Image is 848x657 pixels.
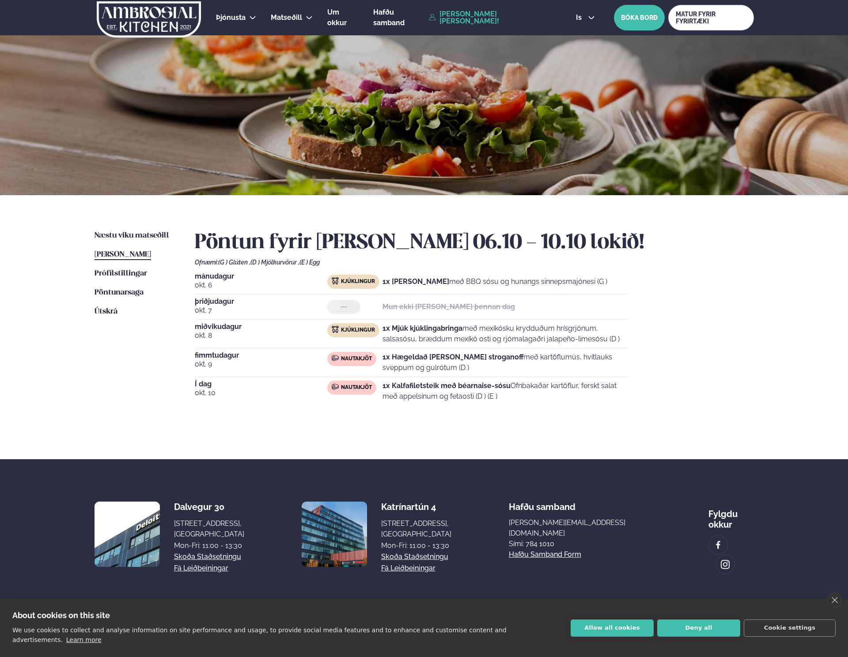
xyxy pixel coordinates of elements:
[12,627,507,643] p: We use cookies to collect and analyse information on site performance and usage, to provide socia...
[95,232,169,239] span: Næstu viku matseðill
[12,611,110,620] strong: About cookies on this site
[382,381,628,402] p: Ofnbakaðar kartöflur, ferskt salat með appelsínum og fetaosti (D ) (E )
[381,563,435,574] a: Fá leiðbeiningar
[382,381,511,390] strong: 1x Kalfafiletsteik með béarnaise-sósu
[708,502,754,530] div: Fylgdu okkur
[509,495,575,512] span: Hafðu samband
[668,5,753,30] a: MATUR FYRIR FYRIRTÆKI
[271,12,302,23] a: Matseðill
[195,259,754,266] div: Ofnæmi:
[382,324,462,332] strong: 1x Mjúk kjúklingabringa
[381,502,451,512] div: Katrínartún 4
[195,323,327,330] span: miðvikudagur
[271,13,302,22] span: Matseðill
[174,540,244,551] div: Mon-Fri: 11:00 - 13:30
[716,555,734,574] a: image alt
[576,14,584,21] span: is
[381,551,448,562] a: Skoða staðsetningu
[509,549,581,560] a: Hafðu samband form
[95,230,169,241] a: Næstu viku matseðill
[327,7,359,28] a: Um okkur
[216,12,246,23] a: Þjónusta
[382,302,515,311] strong: Mun ekki [PERSON_NAME] þennan dag
[195,381,327,388] span: Í dag
[713,540,723,550] img: image alt
[174,551,241,562] a: Skoða staðsetningu
[509,517,651,539] a: [PERSON_NAME][EMAIL_ADDRESS][DOMAIN_NAME]
[250,259,299,266] span: (D ) Mjólkurvörur ,
[95,251,151,258] span: [PERSON_NAME]
[195,359,327,370] span: okt. 9
[218,259,250,266] span: (G ) Glúten ,
[95,287,144,298] a: Pöntunarsaga
[341,278,375,285] span: Kjúklingur
[827,593,842,608] a: close
[195,298,327,305] span: þriðjudagur
[195,305,327,316] span: okt. 7
[95,268,147,279] a: Prófílstillingar
[332,326,339,333] img: chicken.svg
[382,352,628,373] p: með kartöflumús, hvítlauks sveppum og gulrótum (D )
[66,636,102,643] a: Learn more
[174,502,244,512] div: Dalvegur 30
[720,559,730,570] img: image alt
[195,280,327,291] span: okt. 6
[509,539,651,549] p: Sími: 784 1010
[381,518,451,540] div: [STREET_ADDRESS], [GEOGRAPHIC_DATA]
[332,383,339,390] img: beef.svg
[195,273,327,280] span: mánudagur
[195,330,327,341] span: okt. 8
[614,5,665,30] button: BÓKA BORÐ
[299,259,320,266] span: (E ) Egg
[382,276,607,287] p: með BBQ sósu og hunangs sinnepsmajónesi (G )
[332,355,339,362] img: beef.svg
[709,536,727,554] a: image alt
[95,270,147,277] span: Prófílstillingar
[302,502,367,567] img: image alt
[216,13,246,22] span: Þjónusta
[195,352,327,359] span: fimmtudagur
[332,277,339,284] img: chicken.svg
[382,323,628,344] p: með mexíkósku krydduðum hrísgrjónum, salsasósu, bræddum mexíkó osti og rjómalagaðri jalapeño-lime...
[195,230,754,255] h2: Pöntun fyrir [PERSON_NAME] 06.10 - 10.10 lokið!
[341,303,347,310] span: ---
[382,277,449,286] strong: 1x [PERSON_NAME]
[174,518,244,540] div: [STREET_ADDRESS], [GEOGRAPHIC_DATA]
[571,619,654,637] button: Allow all cookies
[744,619,836,637] button: Cookie settings
[373,8,405,27] span: Hafðu samband
[382,353,523,361] strong: 1x Hægeldað [PERSON_NAME] stroganoff
[95,249,151,260] a: [PERSON_NAME]
[373,7,424,28] a: Hafðu samband
[381,540,451,551] div: Mon-Fri: 11:00 - 13:30
[95,306,117,317] a: Útskrá
[657,619,740,637] button: Deny all
[569,14,602,21] button: is
[96,1,202,38] img: logo
[429,11,556,25] a: [PERSON_NAME] [PERSON_NAME]!
[341,384,372,391] span: Nautakjöt
[327,8,347,27] span: Um okkur
[341,327,375,334] span: Kjúklingur
[195,388,327,398] span: okt. 10
[95,502,160,567] img: image alt
[341,355,372,362] span: Nautakjöt
[95,289,144,296] span: Pöntunarsaga
[174,563,228,574] a: Fá leiðbeiningar
[95,308,117,315] span: Útskrá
